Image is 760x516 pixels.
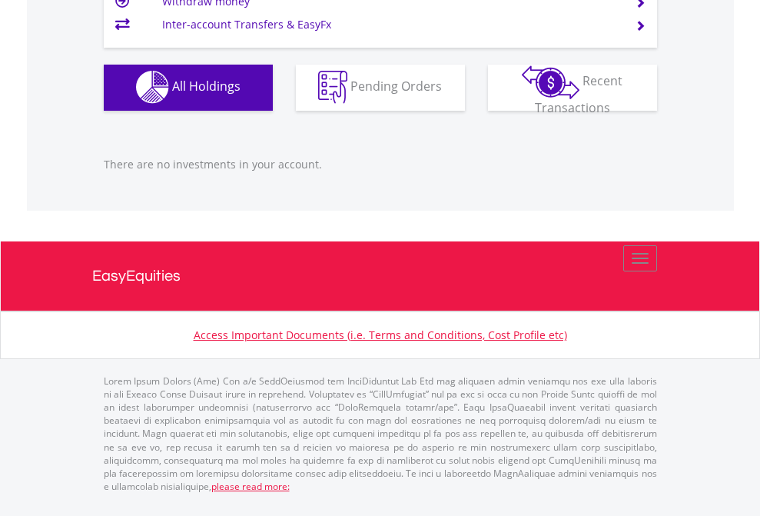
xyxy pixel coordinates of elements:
img: pending_instructions-wht.png [318,71,347,104]
td: Inter-account Transfers & EasyFx [162,13,616,36]
span: All Holdings [172,78,241,95]
p: Lorem Ipsum Dolors (Ame) Con a/e SeddOeiusmod tem InciDiduntut Lab Etd mag aliquaen admin veniamq... [104,375,657,493]
p: There are no investments in your account. [104,157,657,172]
a: please read more: [211,480,290,493]
button: Pending Orders [296,65,465,111]
img: transactions-zar-wht.png [522,65,579,99]
span: Recent Transactions [535,72,623,116]
a: Access Important Documents (i.e. Terms and Conditions, Cost Profile etc) [194,328,567,342]
img: holdings-wht.png [136,71,169,104]
span: Pending Orders [350,78,442,95]
a: EasyEquities [92,241,669,311]
button: All Holdings [104,65,273,111]
button: Recent Transactions [488,65,657,111]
